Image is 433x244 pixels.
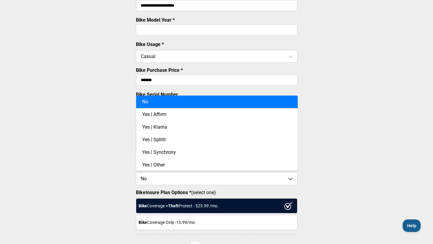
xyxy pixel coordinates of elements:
[136,41,164,47] label: Bike Usage *
[136,121,298,133] div: Yes | Klarna
[139,220,147,225] strong: Bike
[136,164,187,169] label: Is The Bike Financed? *
[136,198,297,213] div: Coverage + Protect - $ 23.99 /mo.
[136,159,298,171] div: Yes | Other
[136,215,297,230] div: Coverage Only - 15.99 /mo.
[139,203,147,208] strong: Bike
[136,190,191,195] strong: BikeInsure Plan Options *
[136,96,298,108] div: No
[136,17,175,23] label: Bike Model Year *
[168,203,179,208] strong: Theft
[136,146,298,159] div: Yes | Synchrony
[136,133,298,146] div: Yes | Splitit
[403,219,421,232] iframe: Toggle Customer Support
[136,152,297,159] p: Please enter each non-stock bike accessory on a separate line
[136,108,298,121] div: Yes | Affirm
[136,190,297,195] label: (select one)
[136,92,178,97] label: Bike Serial Number
[136,116,182,122] label: List Bike Accessories
[136,67,183,73] label: Bike Purchase Price *
[284,202,293,210] img: ux1sgP1Haf775SAghJI38DyDlYP+32lKFAAAAAElFTkSuQmCC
